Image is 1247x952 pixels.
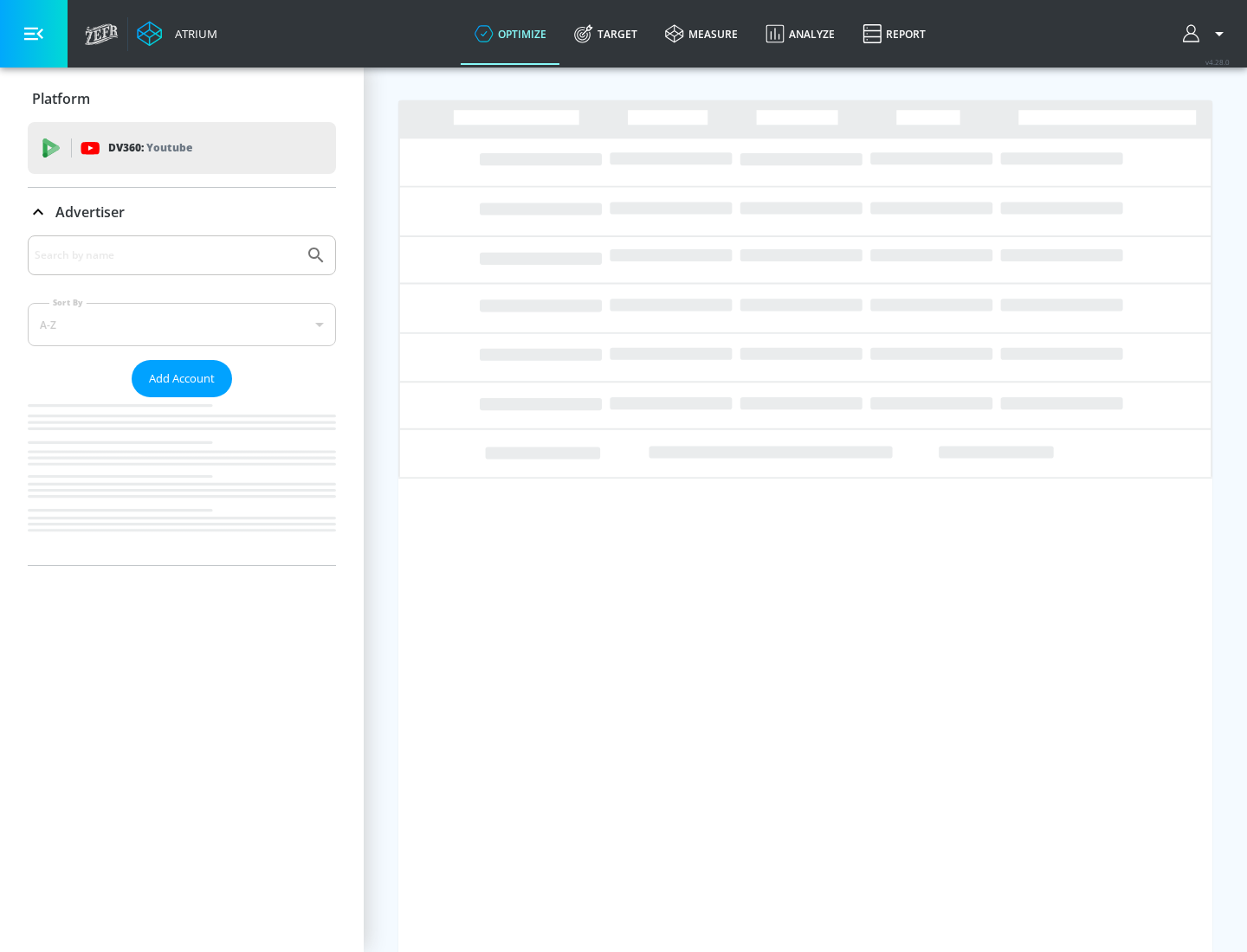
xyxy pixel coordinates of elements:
label: Sort By [49,297,87,308]
a: Atrium [137,21,217,47]
a: Report [849,3,940,65]
span: v 4.28.0 [1205,57,1230,67]
div: Platform [28,74,336,123]
span: Add Account [149,369,215,389]
div: Advertiser [28,188,336,236]
div: Atrium [168,26,217,42]
nav: list of Advertiser [28,397,336,565]
input: Search by name [35,244,297,267]
p: Advertiser [55,203,125,222]
button: Add Account [132,360,232,397]
p: DV360: [108,138,192,158]
div: A-Z [28,303,336,346]
a: Target [560,3,651,65]
p: Youtube [146,138,192,157]
a: measure [651,3,752,65]
a: Analyze [752,3,849,65]
div: DV360: Youtube [28,122,336,174]
div: Advertiser [28,235,336,565]
a: optimize [461,3,560,65]
p: Platform [32,89,90,108]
